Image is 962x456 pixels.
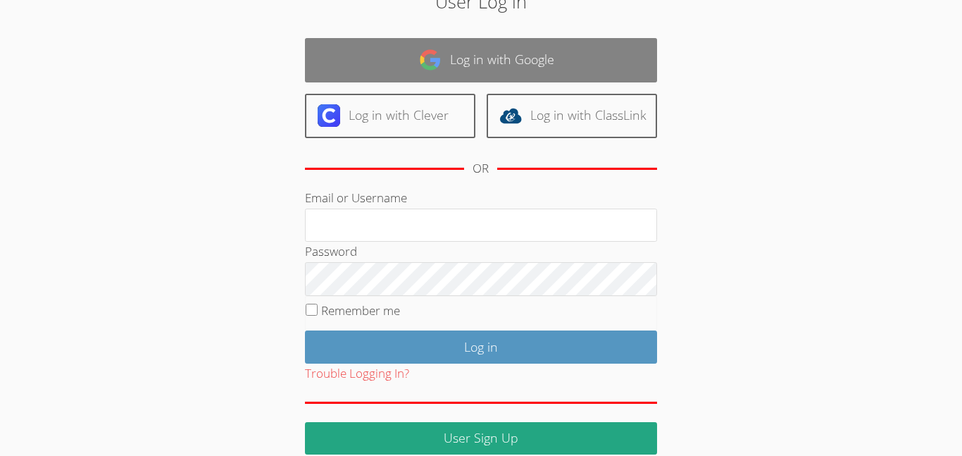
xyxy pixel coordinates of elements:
a: User Sign Up [305,422,657,455]
img: google-logo-50288ca7cdecda66e5e0955fdab243c47b7ad437acaf1139b6f446037453330a.svg [419,49,442,71]
a: Log in with Clever [305,94,475,138]
a: Log in with Google [305,38,657,82]
label: Email or Username [305,190,407,206]
button: Trouble Logging In? [305,364,409,384]
div: OR [473,159,489,179]
a: Log in with ClassLink [487,94,657,138]
input: Log in [305,331,657,364]
img: clever-logo-6eab21bc6e7a338710f1a6ff85c0baf02591cd810cc4098c63d3a4b26e2feb20.svg [318,104,340,127]
label: Password [305,243,357,259]
img: classlink-logo-d6bb404cc1216ec64c9a2012d9dc4662098be43eaf13dc465df04b49fa7ab582.svg [499,104,522,127]
label: Remember me [321,302,400,319]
